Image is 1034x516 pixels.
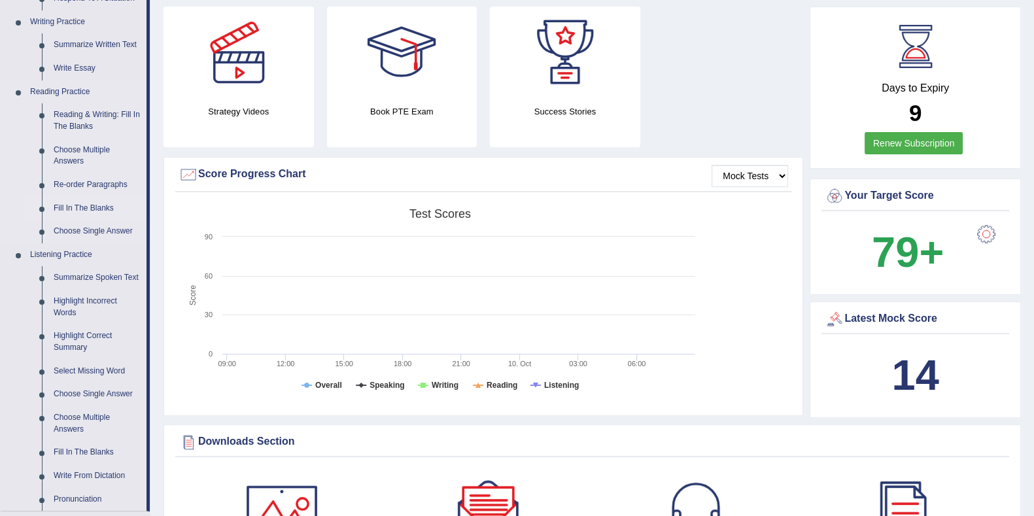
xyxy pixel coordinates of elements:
[205,272,213,280] text: 60
[508,360,531,368] tspan: 10. Oct
[315,381,342,390] tspan: Overall
[209,350,213,358] text: 0
[179,165,788,184] div: Score Progress Chart
[48,197,146,220] a: Fill In The Blanks
[394,360,412,368] text: 18:00
[48,290,146,324] a: Highlight Incorrect Words
[24,243,146,267] a: Listening Practice
[825,186,1006,206] div: Your Target Score
[865,132,963,154] a: Renew Subscription
[48,406,146,441] a: Choose Multiple Answers
[164,105,314,118] h4: Strategy Videos
[205,233,213,241] text: 90
[48,383,146,406] a: Choose Single Answer
[327,105,477,118] h4: Book PTE Exam
[452,360,470,368] text: 21:00
[48,324,146,359] a: Highlight Correct Summary
[335,360,353,368] text: 15:00
[872,228,944,276] b: 79+
[205,311,213,318] text: 30
[48,103,146,138] a: Reading & Writing: Fill In The Blanks
[544,381,579,390] tspan: Listening
[48,220,146,243] a: Choose Single Answer
[218,360,236,368] text: 09:00
[432,381,458,390] tspan: Writing
[188,285,198,306] tspan: Score
[48,139,146,173] a: Choose Multiple Answers
[825,309,1006,329] div: Latest Mock Score
[909,100,922,126] b: 9
[569,360,587,368] text: 03:00
[628,360,646,368] text: 06:00
[487,381,517,390] tspan: Reading
[48,266,146,290] a: Summarize Spoken Text
[490,105,640,118] h4: Success Stories
[48,173,146,197] a: Re-order Paragraphs
[24,80,146,104] a: Reading Practice
[48,464,146,488] a: Write From Dictation
[48,57,146,80] a: Write Essay
[48,33,146,57] a: Summarize Written Text
[48,360,146,383] a: Select Missing Word
[277,360,295,368] text: 12:00
[891,351,939,399] b: 14
[370,381,404,390] tspan: Speaking
[179,432,1006,452] div: Downloads Section
[825,82,1006,94] h4: Days to Expiry
[24,10,146,34] a: Writing Practice
[48,441,146,464] a: Fill In The Blanks
[409,207,471,220] tspan: Test scores
[48,488,146,511] a: Pronunciation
